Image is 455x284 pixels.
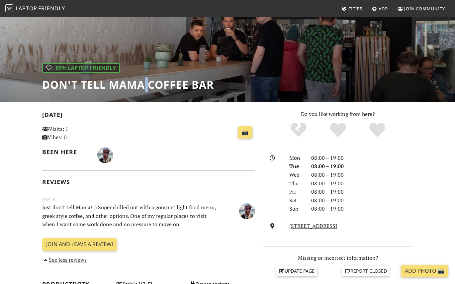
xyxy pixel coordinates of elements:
span: Friendly [38,5,65,12]
div: 08:00 – 19:00 [307,188,417,196]
div: Fri [285,188,307,196]
span: Carlos Monteiro [239,207,255,214]
span: Carlos Monteiro [97,151,113,158]
p: Missing or incorrect information? [263,254,413,262]
a: 📸 [238,126,252,139]
div: 08:00 – 19:00 [307,179,417,188]
p: Just don't tell Mama! :) Super chilled out with a gourmet light food menu, greek style coffee, an... [38,203,222,229]
div: Wed [285,171,307,179]
span: Add [379,6,388,12]
a: Join Community [395,3,448,15]
img: 1065-carlos.jpg [239,203,255,219]
div: Tue [285,162,307,171]
img: 1065-carlos.jpg [97,147,113,163]
p: Visits: 1 Vibes: 0 [42,125,108,142]
a: Add Photo 📸 [401,265,448,277]
div: 08:00 – 19:00 [307,154,417,162]
a: LaptopFriendly LaptopFriendly [5,3,65,15]
a: [STREET_ADDRESS] [289,222,337,230]
img: LaptopFriendly [5,4,13,12]
div: Sat [285,196,307,205]
h1: Don't tell Mama Coffee Bar [42,78,214,91]
div: 08:00 – 19:00 [307,196,417,205]
a: See less reviews [42,256,87,263]
div: Definitely! [358,122,397,139]
p: Do you like working from here? [263,110,413,119]
a: Join and leave a review! [42,238,117,251]
a: Report closed [342,266,390,276]
div: 08:00 – 19:00 [307,162,417,171]
div: No [279,122,318,139]
span: Cities [348,6,362,12]
h2: Been here [42,148,89,155]
div: 08:00 – 19:00 [307,205,417,213]
div: 08:00 – 19:00 [307,171,417,179]
a: Update page [276,266,318,276]
div: Mon [285,154,307,162]
small: [DATE] [38,196,259,203]
span: Join Community [404,6,445,12]
h2: Reviews [42,178,255,185]
span: Laptop [16,5,37,12]
div: Sun [285,205,307,213]
div: | 89% Laptop Friendly [42,63,120,73]
h2: [DATE] [42,111,255,121]
div: Yes [318,122,358,139]
a: Add [369,3,391,15]
a: Cities [339,3,365,15]
div: Thu [285,179,307,188]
